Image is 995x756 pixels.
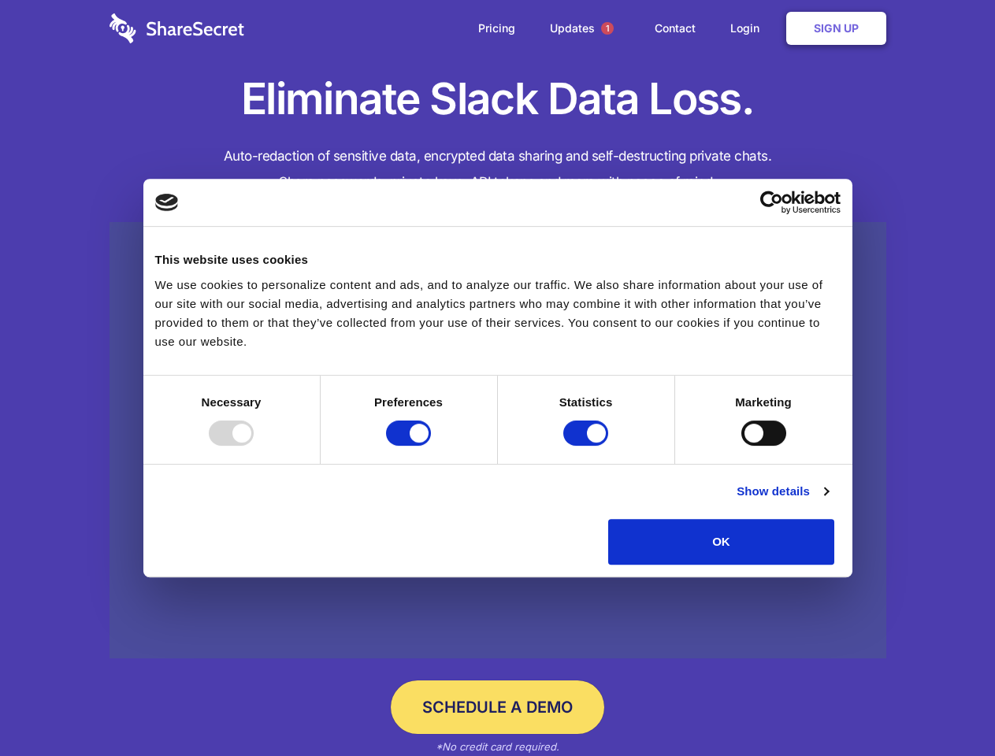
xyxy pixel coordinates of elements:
a: Contact [639,4,711,53]
a: Login [715,4,783,53]
h4: Auto-redaction of sensitive data, encrypted data sharing and self-destructing private chats. Shar... [110,143,886,195]
strong: Statistics [559,395,613,409]
a: Show details [737,482,828,501]
img: logo [155,194,179,211]
a: Schedule a Demo [391,680,604,734]
a: Sign Up [786,12,886,45]
strong: Necessary [202,395,262,409]
img: logo-wordmark-white-trans-d4663122ce5f474addd5e946df7df03e33cb6a1c49d2221995e7729f52c070b2.svg [110,13,244,43]
button: OK [608,519,834,565]
a: Usercentrics Cookiebot - opens in a new window [703,191,841,214]
div: We use cookies to personalize content and ads, and to analyze our traffic. We also share informat... [155,276,841,351]
em: *No credit card required. [436,740,559,753]
a: Pricing [462,4,531,53]
strong: Marketing [735,395,792,409]
h1: Eliminate Slack Data Loss. [110,71,886,128]
a: Wistia video thumbnail [110,222,886,659]
span: 1 [601,22,614,35]
div: This website uses cookies [155,250,841,269]
strong: Preferences [374,395,443,409]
